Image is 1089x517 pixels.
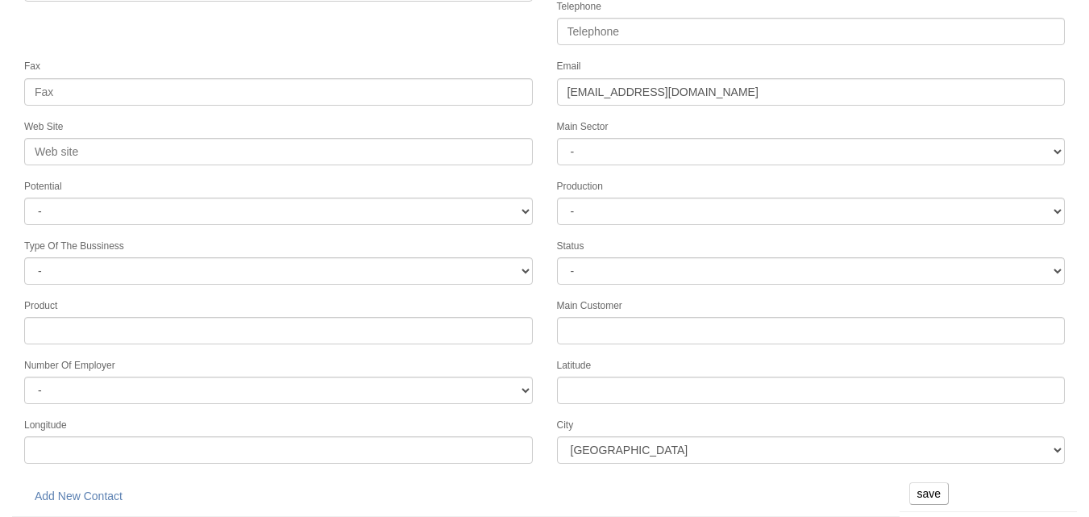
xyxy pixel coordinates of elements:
[557,60,581,73] label: Email
[24,299,57,313] label: Product
[24,359,115,373] label: Number Of Employer
[557,78,1066,106] input: Email
[557,419,574,432] label: City
[24,482,133,510] a: Add New Contact
[24,180,62,194] label: Potential
[557,120,609,134] label: Main Sector
[557,18,1066,45] input: Telephone
[557,359,592,373] label: Latitude
[24,240,124,253] label: Type Of The Bussiness
[24,78,533,106] input: Fax
[24,120,63,134] label: Web Site
[24,60,40,73] label: Fax
[557,299,622,313] label: Main Customer
[24,138,533,165] input: Web site
[557,180,603,194] label: Production
[24,419,67,432] label: Longitude
[557,240,584,253] label: Status
[909,482,949,505] input: save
